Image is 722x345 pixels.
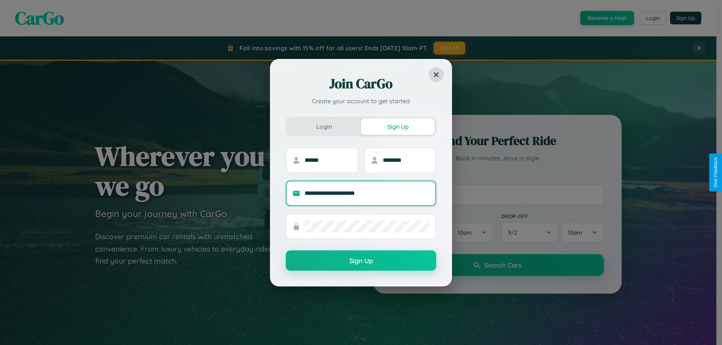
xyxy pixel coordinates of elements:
h2: Join CarGo [286,75,436,93]
button: Sign Up [361,118,435,135]
button: Login [287,118,361,135]
button: Sign Up [286,250,436,271]
div: Give Feedback [713,157,718,188]
p: Create your account to get started [286,96,436,105]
